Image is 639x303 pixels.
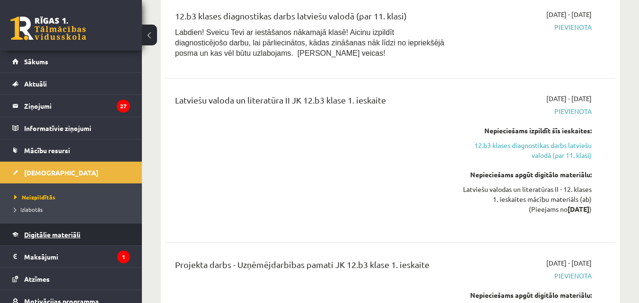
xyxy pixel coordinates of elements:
a: Aktuāli [12,73,130,95]
span: Aktuāli [24,79,47,88]
a: 12.b3 klases diagnostikas darbs latviešu valodā (par 11. klasi) [462,140,592,160]
span: Sākums [24,57,48,66]
span: Mācību resursi [24,146,70,155]
a: Neizpildītās [14,193,132,201]
a: Informatīvie ziņojumi [12,117,130,139]
a: Ziņojumi27 [12,95,130,117]
span: Pievienota [462,271,592,281]
span: [DATE] - [DATE] [546,9,592,19]
a: Sākums [12,51,130,72]
span: Izlabotās [14,206,43,213]
div: Latviešu valodas un literatūras II - 12. klases 1. ieskaites mācību materiāls (ab) (Pieejams no ) [462,184,592,214]
legend: Informatīvie ziņojumi [24,117,130,139]
a: Atzīmes [12,268,130,290]
span: [DATE] - [DATE] [546,94,592,104]
div: 12.b3 klases diagnostikas darbs latviešu valodā (par 11. klasi) [175,9,448,27]
i: 27 [117,100,130,113]
legend: Ziņojumi [24,95,130,117]
legend: Maksājumi [24,246,130,268]
a: Mācību resursi [12,139,130,161]
a: Izlabotās [14,205,132,214]
span: Pievienota [462,22,592,32]
span: [DEMOGRAPHIC_DATA] [24,168,98,177]
span: Neizpildītās [14,193,55,201]
div: Projekta darbs - Uzņēmējdarbības pamati JK 12.b3 klase 1. ieskaite [175,258,448,276]
div: Nepieciešams izpildīt šīs ieskaites: [462,126,592,136]
i: 1 [117,251,130,263]
span: Atzīmes [24,275,50,283]
strong: [DATE] [568,205,589,213]
span: Digitālie materiāli [24,230,80,239]
div: Latviešu valoda un literatūra II JK 12.b3 klase 1. ieskaite [175,94,448,111]
span: [DATE] - [DATE] [546,258,592,268]
a: Rīgas 1. Tālmācības vidusskola [10,17,86,40]
span: Labdien! Sveicu Tevi ar iestāšanos nākamajā klasē! Aicinu izpildīt diagnosticējošo darbu, lai pār... [175,28,444,57]
div: Nepieciešams apgūt digitālo materiālu: [462,290,592,300]
a: Maksājumi1 [12,246,130,268]
div: Nepieciešams apgūt digitālo materiālu: [462,170,592,180]
a: [DEMOGRAPHIC_DATA] [12,162,130,183]
span: Pievienota [462,106,592,116]
a: Digitālie materiāli [12,224,130,245]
